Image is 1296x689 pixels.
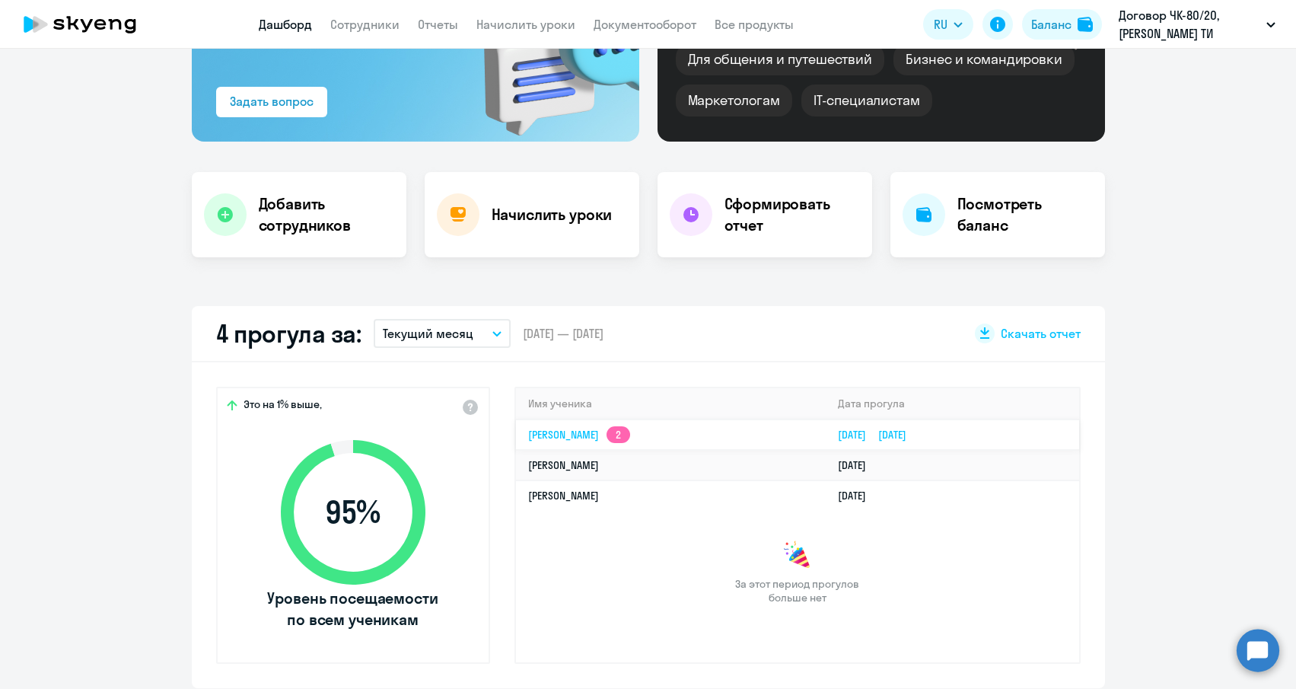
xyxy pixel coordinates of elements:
[1022,9,1102,40] button: Балансbalance
[676,85,792,116] div: Маркетологам
[594,17,696,32] a: Документооборот
[230,92,314,110] div: Задать вопрос
[934,15,947,33] span: RU
[330,17,400,32] a: Сотрудники
[216,87,327,117] button: Задать вопрос
[734,577,861,604] span: За этот период прогулов больше нет
[923,9,973,40] button: RU
[838,458,878,472] a: [DATE]
[259,17,312,32] a: Дашборд
[523,325,603,342] span: [DATE] — [DATE]
[418,17,458,32] a: Отчеты
[838,428,919,442] a: [DATE][DATE]
[516,388,826,419] th: Имя ученика
[801,85,932,116] div: IT-специалистам
[266,494,441,531] span: 95 %
[826,388,1078,419] th: Дата прогула
[266,588,441,630] span: Уровень посещаемости по всем ученикам
[528,428,630,442] a: [PERSON_NAME]2
[259,193,394,236] h4: Добавить сотрудников
[216,318,361,349] h2: 4 прогула за:
[838,489,878,502] a: [DATE]
[244,397,322,416] span: Это на 1% выше,
[607,426,630,443] app-skyeng-badge: 2
[1031,15,1072,33] div: Баланс
[374,319,511,348] button: Текущий месяц
[1111,6,1283,43] button: Договор ЧК-80/20, [PERSON_NAME] ТИ СОЛЮШЕНС, ООО
[782,541,813,571] img: congrats
[1119,6,1260,43] p: Договор ЧК-80/20, [PERSON_NAME] ТИ СОЛЮШЕНС, ООО
[492,204,613,225] h4: Начислить уроки
[528,458,599,472] a: [PERSON_NAME]
[383,324,473,343] p: Текущий месяц
[957,193,1093,236] h4: Посмотреть баланс
[1001,325,1081,342] span: Скачать отчет
[476,17,575,32] a: Начислить уроки
[715,17,794,32] a: Все продукты
[1078,17,1093,32] img: balance
[528,489,599,502] a: [PERSON_NAME]
[724,193,860,236] h4: Сформировать отчет
[676,43,885,75] div: Для общения и путешествий
[893,43,1075,75] div: Бизнес и командировки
